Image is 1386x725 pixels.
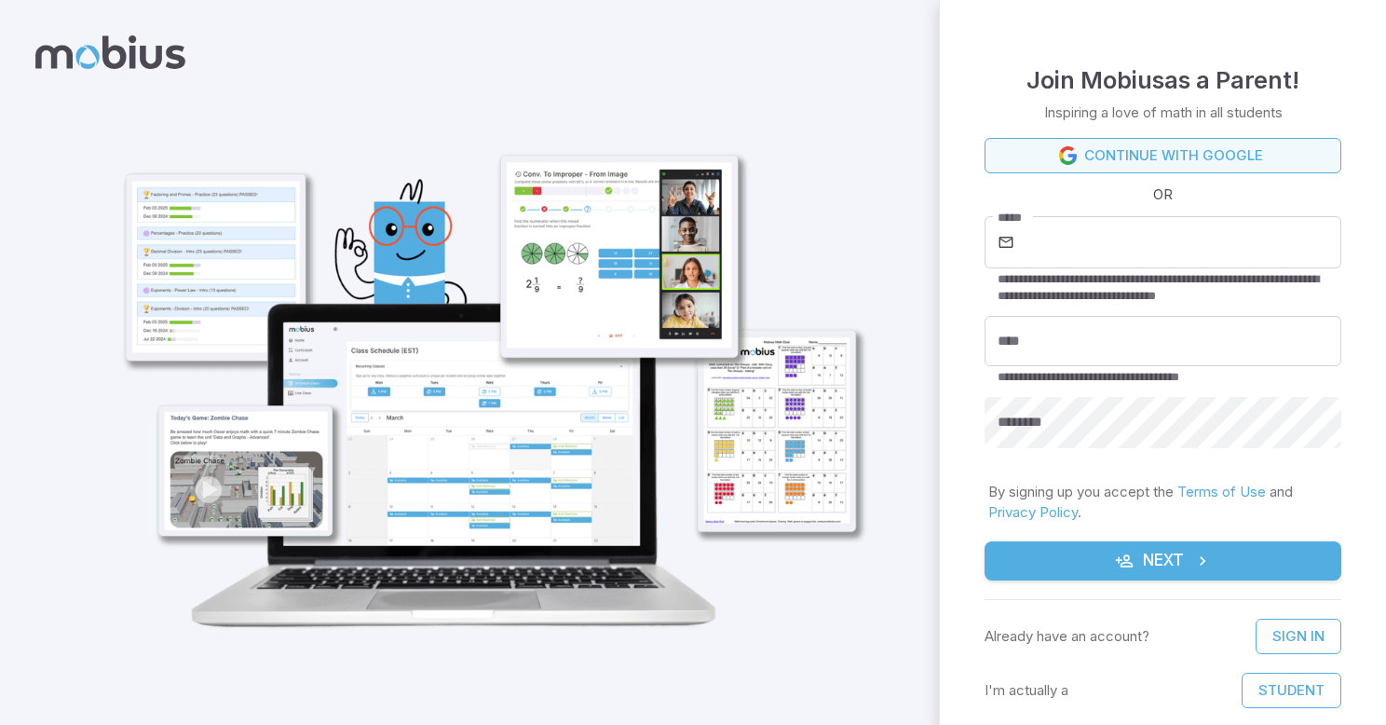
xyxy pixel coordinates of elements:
[985,541,1341,581] button: Next
[988,482,1338,523] p: By signing up you accept the and .
[985,138,1341,173] a: Continue with Google
[1256,619,1341,654] a: Sign In
[86,67,883,652] img: parent_1-illustration
[985,626,1149,647] p: Already have an account?
[1177,483,1266,500] a: Terms of Use
[985,680,1068,701] p: I'm actually a
[1026,62,1299,99] h4: Join Mobius as a Parent !
[1148,185,1177,205] span: OR
[1044,103,1283,123] p: Inspiring a love of math in all students
[988,503,1078,521] a: Privacy Policy
[1242,673,1341,708] button: Student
